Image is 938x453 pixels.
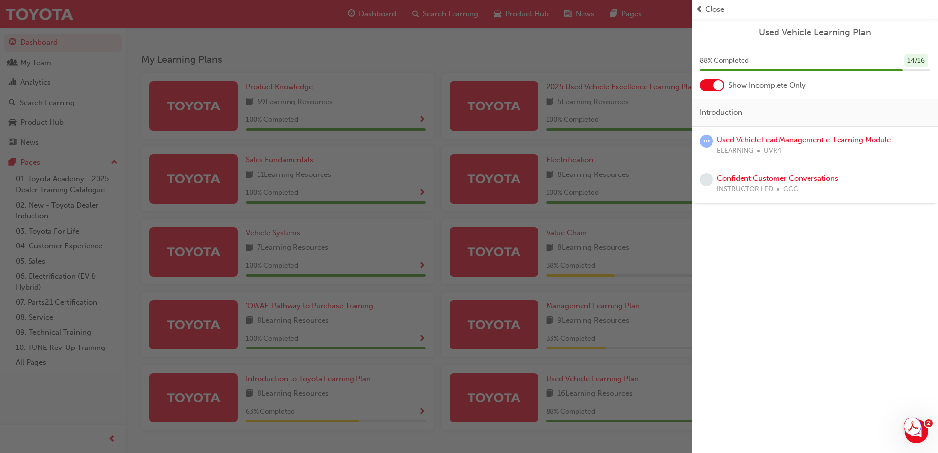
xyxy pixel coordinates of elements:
a: Confident Customer Conversations [717,174,838,183]
span: CCC [783,184,798,195]
span: prev-icon [696,4,703,15]
button: prev-iconClose [696,4,934,15]
span: Close [705,4,724,15]
span: Introduction [700,107,742,118]
a: Used Vehicle Learning Plan [700,27,930,38]
a: Used Vehicle Lead Management e-Learning Module [717,136,891,144]
span: UVR4 [764,145,781,157]
div: 14 / 16 [904,54,928,68]
span: learningRecordVerb_NONE-icon [700,173,713,186]
span: Show Incomplete Only [728,80,806,91]
span: learningRecordVerb_ATTEMPT-icon [700,135,713,148]
span: ELEARNING [717,145,753,157]
span: 88 % Completed [700,55,749,67]
span: INSTRUCTOR LED [717,184,773,195]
